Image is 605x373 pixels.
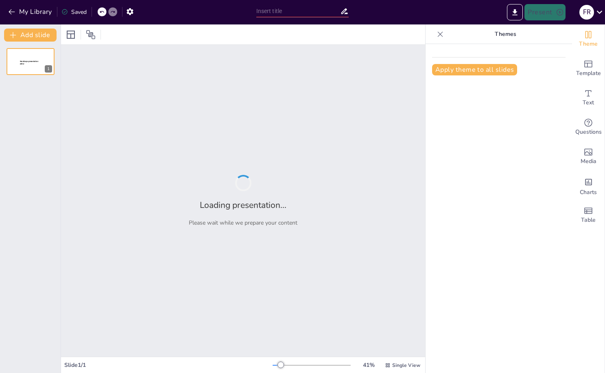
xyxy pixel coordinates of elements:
div: Slide 1 / 1 [64,361,273,369]
div: Add text boxes [572,83,605,113]
div: Add ready made slides [572,54,605,83]
button: Export to PowerPoint [507,4,523,20]
span: Theme [579,40,598,49]
span: Media [581,157,596,166]
button: Present [524,4,565,20]
div: Saved [61,8,87,16]
div: 41 % [359,361,378,369]
div: Change the overall theme [572,24,605,54]
button: F R [579,4,594,20]
span: Template [576,69,601,78]
span: Charts [580,188,597,197]
div: Get real-time input from your audience [572,113,605,142]
span: Questions [575,128,602,137]
span: Table [581,216,596,225]
p: Themes [447,24,564,44]
div: F R [579,5,594,20]
p: Please wait while we prepare your content [189,219,297,227]
span: Sendsteps presentation editor [20,60,38,65]
div: Sendsteps presentation editor1 [7,48,55,75]
span: Single View [392,362,420,369]
button: Add slide [4,29,57,42]
span: Position [86,30,96,40]
div: 1 [45,65,52,73]
span: Text [583,98,594,107]
input: Insert title [256,5,341,17]
div: Add images, graphics, shapes or video [572,142,605,171]
div: Layout [64,28,77,41]
button: Apply theme to all slides [432,64,517,75]
div: Add a table [572,201,605,230]
button: My Library [6,5,55,18]
div: Add charts and graphs [572,171,605,201]
h2: Loading presentation... [200,199,286,211]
